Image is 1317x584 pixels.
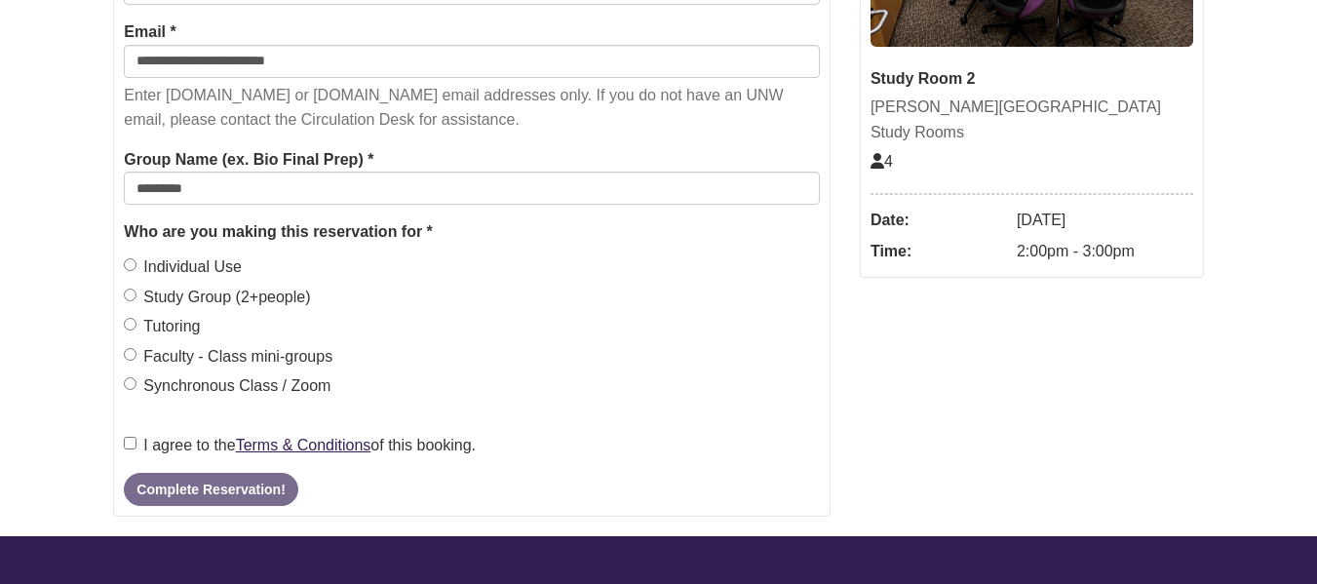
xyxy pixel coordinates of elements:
[871,153,893,170] span: The capacity of this space
[124,254,242,280] label: Individual Use
[124,318,136,331] input: Tutoring
[124,83,820,133] p: Enter [DOMAIN_NAME] or [DOMAIN_NAME] email addresses only. If you do not have an UNW email, pleas...
[124,373,330,399] label: Synchronous Class / Zoom
[124,433,476,458] label: I agree to the of this booking.
[124,147,373,173] label: Group Name (ex. Bio Final Prep) *
[124,289,136,301] input: Study Group (2+people)
[124,285,310,310] label: Study Group (2+people)
[871,205,1007,236] dt: Date:
[236,437,371,453] a: Terms & Conditions
[1017,236,1193,267] dd: 2:00pm - 3:00pm
[871,95,1193,144] div: [PERSON_NAME][GEOGRAPHIC_DATA] Study Rooms
[124,219,820,245] legend: Who are you making this reservation for *
[124,258,136,271] input: Individual Use
[124,473,297,506] button: Complete Reservation!
[124,19,175,45] label: Email *
[871,66,1193,92] div: Study Room 2
[124,314,200,339] label: Tutoring
[124,437,136,449] input: I agree to theTerms & Conditionsof this booking.
[1017,205,1193,236] dd: [DATE]
[124,348,136,361] input: Faculty - Class mini-groups
[871,236,1007,267] dt: Time:
[124,344,332,370] label: Faculty - Class mini-groups
[124,377,136,390] input: Synchronous Class / Zoom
